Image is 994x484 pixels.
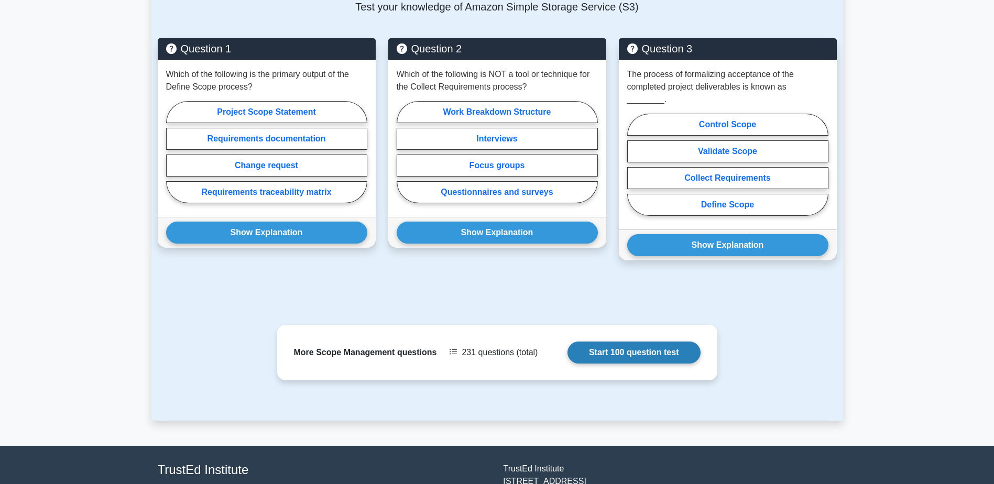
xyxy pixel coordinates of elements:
[627,68,828,106] p: The process of formalizing acceptance of the completed project deliverables is known as ________.
[397,128,598,150] label: Interviews
[397,101,598,123] label: Work Breakdown Structure
[158,1,837,13] p: Test your knowledge of Amazon Simple Storage Service (S3)
[397,181,598,203] label: Questionnaires and surveys
[567,342,701,364] a: Start 100 question test
[627,42,828,55] h5: Question 3
[166,222,367,244] button: Show Explanation
[166,128,367,150] label: Requirements documentation
[166,181,367,203] label: Requirements traceability matrix
[397,155,598,177] label: Focus groups
[627,167,828,189] label: Collect Requirements
[397,68,598,93] p: Which of the following is NOT a tool or technique for the Collect Requirements process?
[627,234,828,256] button: Show Explanation
[397,222,598,244] button: Show Explanation
[627,114,828,136] label: Control Scope
[166,101,367,123] label: Project Scope Statement
[166,155,367,177] label: Change request
[158,463,491,478] h4: TrustEd Institute
[397,42,598,55] h5: Question 2
[166,68,367,93] p: Which of the following is the primary output of the Define Scope process?
[166,42,367,55] h5: Question 1
[627,194,828,216] label: Define Scope
[627,140,828,162] label: Validate Scope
